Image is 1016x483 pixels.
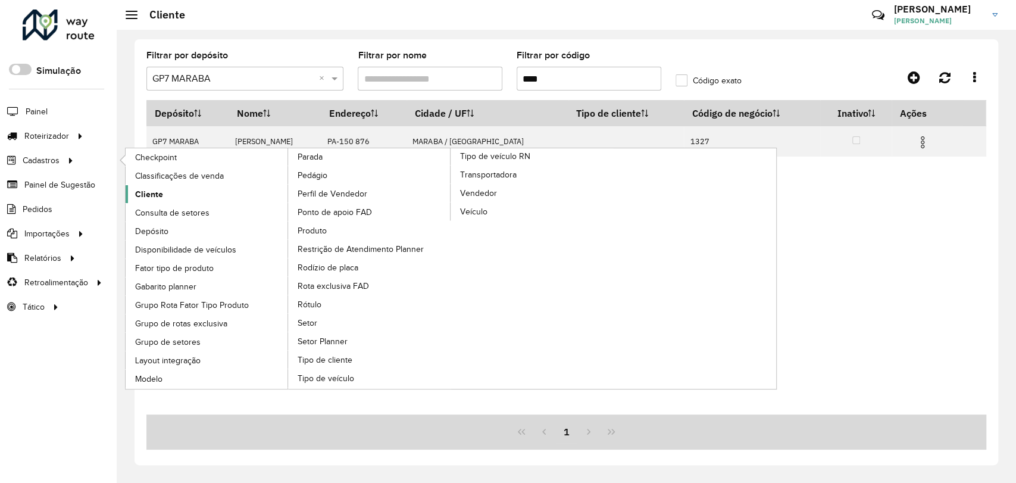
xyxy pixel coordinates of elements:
a: Disponibilidade de veículos [126,241,289,258]
th: Endereço [321,101,407,126]
span: [PERSON_NAME] [894,15,983,26]
span: Produto [298,225,327,237]
a: Rota exclusiva FAD [288,277,451,295]
label: Código exato [676,74,742,87]
span: Vendedor [460,187,497,200]
span: Grupo de rotas exclusiva [135,317,227,330]
span: Relatórios [24,252,61,264]
a: Veículo [451,202,614,220]
a: Vendedor [451,184,614,202]
a: Grupo Rota Fator Tipo Produto [126,296,289,314]
td: GP7 MARABA [146,126,229,157]
th: Tipo de cliente [568,101,684,126]
span: Disponibilidade de veículos [135,244,236,256]
a: Rótulo [288,295,451,313]
span: Tipo de veículo RN [460,150,530,163]
a: Modelo [126,370,289,388]
a: Ponto de apoio FAD [288,203,451,221]
a: Grupo de setores [126,333,289,351]
a: Produto [288,222,451,239]
span: Roteirizador [24,130,69,142]
span: Rótulo [298,298,321,311]
td: PA-150 876 [321,126,407,157]
span: Depósito [135,225,168,238]
h2: Cliente [137,8,185,21]
a: Fator tipo de produto [126,259,289,277]
a: Perfil de Vendedor [288,185,451,202]
a: Cliente [126,185,289,203]
span: Veículo [460,205,487,218]
a: Contato Rápido [865,2,891,28]
th: Depósito [146,101,229,126]
th: Cidade / UF [407,101,568,126]
label: Filtrar por depósito [146,48,228,63]
label: Filtrar por nome [358,48,426,63]
a: Gabarito planner [126,278,289,295]
label: Simulação [36,64,81,78]
span: Clear all [318,71,329,86]
span: Painel de Sugestão [24,179,95,191]
span: Perfil de Vendedor [298,188,367,200]
span: Setor [298,317,317,329]
a: Setor [288,314,451,332]
span: Importações [24,228,70,240]
th: Ações [892,101,963,126]
td: [PERSON_NAME] [229,126,321,157]
span: Cadastros [23,154,60,167]
td: 1327 [684,126,820,157]
a: Depósito [126,222,289,240]
span: Ponto de apoio FAD [298,206,372,219]
span: Rodízio de placa [298,261,358,274]
span: Tipo de cliente [298,354,352,366]
span: Pedidos [23,203,52,216]
span: Grupo Rota Fator Tipo Produto [135,299,249,311]
span: Classificações de venda [135,170,224,182]
th: Nome [229,101,321,126]
a: Tipo de veículo RN [288,148,614,389]
span: Restrição de Atendimento Planner [298,243,424,255]
a: Transportadora [451,166,614,183]
a: Grupo de rotas exclusiva [126,314,289,332]
span: Parada [298,151,323,163]
td: MARABA / [GEOGRAPHIC_DATA] [407,126,568,157]
label: Filtrar por código [517,48,590,63]
a: Parada [126,148,451,389]
button: 1 [555,420,578,443]
a: Layout integração [126,351,289,369]
a: Checkpoint [126,148,289,166]
span: Layout integração [135,354,201,367]
a: Restrição de Atendimento Planner [288,240,451,258]
a: Pedágio [288,166,451,184]
a: Tipo de cliente [288,351,451,369]
a: Tipo de veículo [288,369,451,387]
span: Retroalimentação [24,276,88,289]
span: Cliente [135,188,163,201]
span: Pedágio [298,169,327,182]
a: Classificações de venda [126,167,289,185]
a: Rodízio de placa [288,258,451,276]
span: Gabarito planner [135,281,196,293]
span: Painel [26,105,48,118]
a: Consulta de setores [126,204,289,222]
th: Código de negócio [684,101,820,126]
h3: [PERSON_NAME] [894,4,983,15]
span: Rota exclusiva FAD [298,280,369,292]
span: Consulta de setores [135,207,210,219]
span: Grupo de setores [135,336,201,348]
span: Modelo [135,373,162,385]
span: Tático [23,301,45,313]
span: Checkpoint [135,151,177,164]
span: Transportadora [460,169,517,181]
a: Setor Planner [288,332,451,350]
span: Fator tipo de produto [135,262,214,275]
span: Setor Planner [298,335,348,348]
th: Inativo [820,101,892,126]
span: Tipo de veículo [298,372,354,385]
